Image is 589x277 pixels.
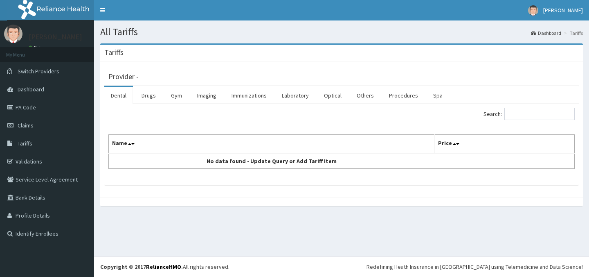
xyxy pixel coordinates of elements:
[4,25,22,43] img: User Image
[366,263,583,271] div: Redefining Heath Insurance in [GEOGRAPHIC_DATA] using Telemedicine and Data Science!
[531,30,561,36] a: Dashboard
[191,87,223,104] a: Imaging
[528,5,538,16] img: User Image
[483,108,575,120] label: Search:
[18,122,34,129] span: Claims
[135,87,162,104] a: Drugs
[275,87,315,104] a: Laboratory
[427,87,449,104] a: Spa
[104,87,133,104] a: Dental
[382,87,425,104] a: Procedures
[164,87,189,104] a: Gym
[94,256,589,277] footer: All rights reserved.
[317,87,348,104] a: Optical
[29,33,82,41] p: [PERSON_NAME]
[146,263,181,270] a: RelianceHMO
[100,27,583,37] h1: All Tariffs
[109,153,435,169] td: No data found - Update Query or Add Tariff Item
[435,135,575,154] th: Price
[350,87,380,104] a: Others
[18,68,59,75] span: Switch Providers
[18,140,32,147] span: Tariffs
[100,263,183,270] strong: Copyright © 2017 .
[104,49,124,56] h3: Tariffs
[29,45,48,50] a: Online
[109,135,435,154] th: Name
[543,7,583,14] span: [PERSON_NAME]
[504,108,575,120] input: Search:
[562,30,583,36] li: Tariffs
[108,73,139,80] h3: Provider -
[18,86,44,93] span: Dashboard
[225,87,273,104] a: Immunizations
